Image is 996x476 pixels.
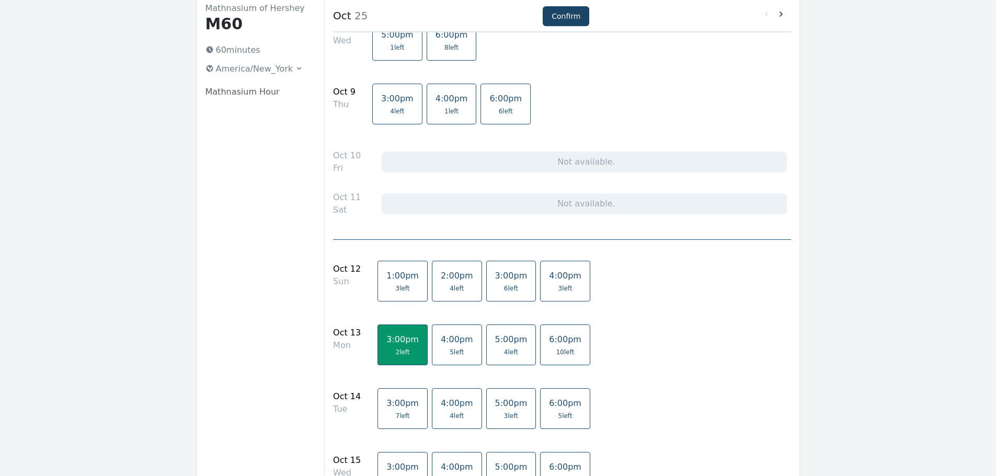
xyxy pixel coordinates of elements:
p: 60 minutes [201,42,308,59]
span: 6:00pm [549,398,581,408]
div: Mon [333,339,361,352]
span: 5:00pm [495,398,528,408]
span: 25 [351,9,368,22]
div: Wed [333,34,356,47]
div: Fri [333,162,361,175]
span: 2:00pm [441,271,473,281]
div: Tue [333,403,361,415]
div: Sat [333,204,361,216]
span: 4 left [450,284,464,293]
span: 6:00pm [436,30,468,40]
span: 3:00pm [381,94,414,103]
span: 5:00pm [381,30,414,40]
span: 3:00pm [495,271,528,281]
div: Not available. [382,193,786,214]
div: Thu [333,98,356,111]
span: 4 left [504,348,518,356]
span: 4 left [450,412,464,420]
span: 7 left [396,412,410,420]
span: 6:00pm [549,334,581,344]
span: 6:00pm [489,94,522,103]
div: Sun [333,275,361,288]
div: Not available. [382,152,786,172]
span: 5 left [450,348,464,356]
span: 4:00pm [441,398,473,408]
div: Oct 12 [333,263,361,275]
span: 10 left [556,348,575,356]
span: 4:00pm [441,334,473,344]
span: 2 left [396,348,410,356]
span: 6 left [504,284,518,293]
div: Oct 9 [333,86,356,98]
span: 1 left [444,107,459,115]
span: 3:00pm [386,462,419,472]
h2: Mathnasium of Hershey [205,2,308,15]
span: 5:00pm [495,462,528,472]
span: 4:00pm [549,271,581,281]
span: 1:00pm [386,271,419,281]
div: Oct 13 [333,327,361,339]
span: 4 left [390,107,404,115]
span: 8 left [444,43,459,52]
button: America/New_York [201,61,308,77]
span: 1 left [390,43,404,52]
span: 3 left [396,284,410,293]
span: 3 left [504,412,518,420]
span: 6 left [499,107,513,115]
span: 3:00pm [386,398,419,408]
button: Confirm [543,6,589,26]
strong: Oct [333,9,351,22]
span: 3:00pm [386,334,419,344]
h1: M60 [205,15,308,33]
span: 5:00pm [495,334,528,344]
span: 4:00pm [436,94,468,103]
div: Oct 10 [333,149,361,162]
p: Mathnasium Hour [205,86,308,98]
span: 6:00pm [549,462,581,472]
div: Oct 15 [333,454,361,467]
div: Oct 11 [333,191,361,204]
span: 3 left [558,284,573,293]
span: 4:00pm [441,462,473,472]
div: Oct 14 [333,390,361,403]
span: 5 left [558,412,573,420]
